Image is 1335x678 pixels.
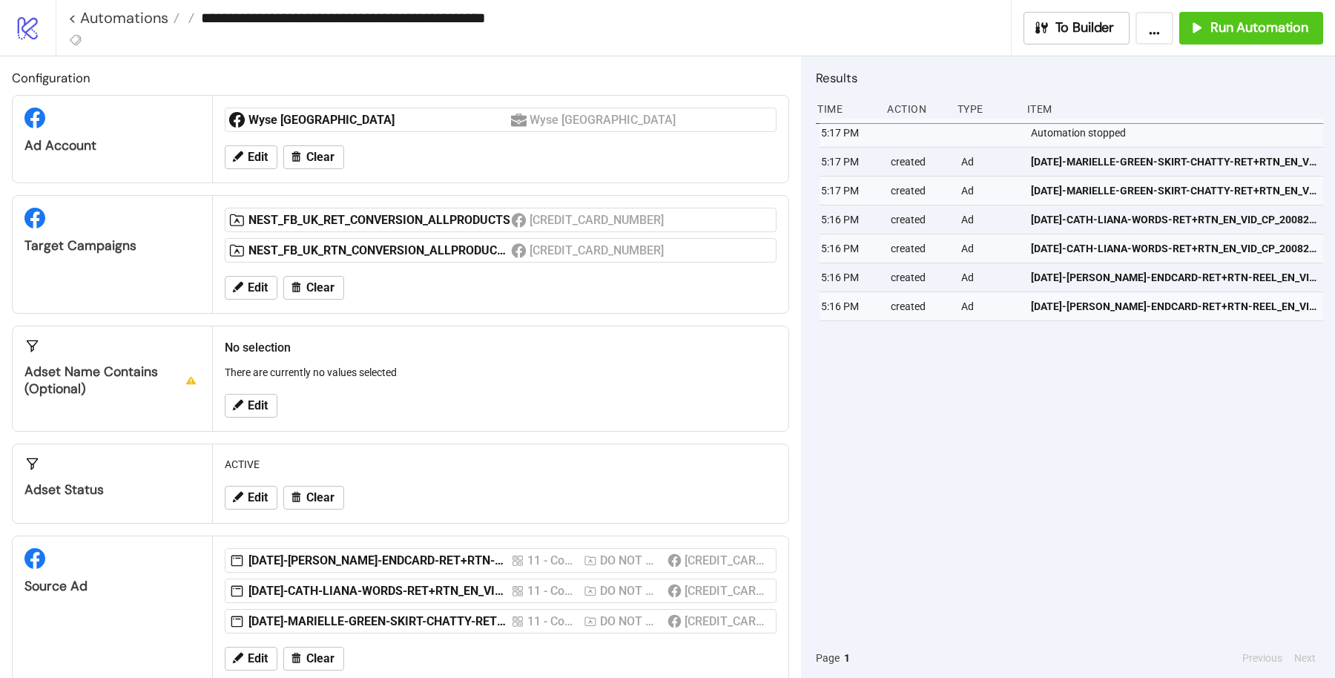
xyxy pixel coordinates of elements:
[24,481,200,498] div: Adset Status
[248,281,268,294] span: Edit
[225,647,277,671] button: Edit
[960,148,1019,176] div: Ad
[248,212,511,228] div: NEST_FB_UK_RET_CONVERSION_ALLPRODUCTS
[1023,12,1130,45] button: To Builder
[600,551,661,570] div: DO NOT ACTIVATE
[1031,148,1316,176] a: [DATE]-MARIELLE-GREEN-SKIRT-CHATTY-RET+RTN_EN_VID_CP_20082025_F_CC_SC7_USP4_LOFI
[306,652,334,665] span: Clear
[248,583,511,599] div: [DATE]-CATH-LIANA-WORDS-RET+RTN_EN_VID_CP_20082025_F_CC_SC7_USP4_LOFI
[248,553,511,569] div: [DATE]-[PERSON_NAME]-ENDCARD-RET+RTN-REEL_EN_VID_CP_20082025_F_CC_SC23_USP4_LOFI
[248,112,511,128] div: Wyse [GEOGRAPHIC_DATA]
[225,394,277,418] button: Edit
[820,148,879,176] div: 5:17 PM
[283,276,344,300] button: Clear
[820,263,879,292] div: 5:16 PM
[820,234,879,263] div: 5:16 PM
[685,551,767,570] div: [CREDIT_CARD_NUMBER]
[1031,154,1316,170] span: [DATE]-MARIELLE-GREEN-SKIRT-CHATTY-RET+RTN_EN_VID_CP_20082025_F_CC_SC7_USP4_LOFI
[960,177,1019,205] div: Ad
[68,10,179,25] a: < Automations
[889,234,949,263] div: created
[960,205,1019,234] div: Ad
[1031,292,1316,320] a: [DATE]-[PERSON_NAME]-ENDCARD-RET+RTN-REEL_EN_VID_CP_20082025_F_CC_SC23_USP4_LOFI
[527,582,578,600] div: 11 - Conversion
[1031,298,1316,315] span: [DATE]-[PERSON_NAME]-ENDCARD-RET+RTN-REEL_EN_VID_CP_20082025_F_CC_SC23_USP4_LOFI
[248,243,511,259] div: NEST_FB_UK_RTN_CONVERSION_ALLPRODUCTS
[1031,182,1316,199] span: [DATE]-MARIELLE-GREEN-SKIRT-CHATTY-RET+RTN_EN_VID_CP_20082025_F_CC_SC7_USP4_LOFI
[1238,650,1287,666] button: Previous
[820,119,879,147] div: 5:17 PM
[1135,12,1173,45] button: ...
[225,486,277,510] button: Edit
[24,237,200,254] div: Target Campaigns
[840,650,854,666] button: 1
[816,95,875,123] div: Time
[225,364,777,381] p: There are currently no values selected
[960,234,1019,263] div: Ad
[600,612,661,631] div: DO NOT ACTIVATE
[225,276,277,300] button: Edit
[1031,205,1316,234] a: [DATE]-CATH-LIANA-WORDS-RET+RTN_EN_VID_CP_20082025_F_CC_SC7_USP4_LOFI
[527,551,578,570] div: 11 - Conversion
[283,145,344,169] button: Clear
[1029,119,1327,147] div: Automation stopped
[527,612,578,631] div: 11 - Conversion
[1031,269,1316,286] span: [DATE]-[PERSON_NAME]-ENDCARD-RET+RTN-REEL_EN_VID_CP_20082025_F_CC_SC23_USP4_LOFI
[12,68,789,88] h2: Configuration
[820,205,879,234] div: 5:16 PM
[248,652,268,665] span: Edit
[889,263,949,292] div: created
[820,292,879,320] div: 5:16 PM
[1210,19,1308,36] span: Run Automation
[685,612,767,631] div: [CREDIT_CARD_NUMBER]
[960,263,1019,292] div: Ad
[24,137,200,154] div: Ad Account
[248,491,268,504] span: Edit
[248,151,268,164] span: Edit
[530,211,666,229] div: [CREDIT_CARD_NUMBER]
[1026,95,1323,123] div: Item
[24,578,200,595] div: Source Ad
[816,68,1323,88] h2: Results
[1031,211,1316,228] span: [DATE]-CATH-LIANA-WORDS-RET+RTN_EN_VID_CP_20082025_F_CC_SC7_USP4_LOFI
[283,647,344,671] button: Clear
[306,151,334,164] span: Clear
[283,486,344,510] button: Clear
[306,491,334,504] span: Clear
[960,292,1019,320] div: Ad
[889,177,949,205] div: created
[889,205,949,234] div: created
[1031,234,1316,263] a: [DATE]-CATH-LIANA-WORDS-RET+RTN_EN_VID_CP_20082025_F_CC_SC7_USP4_LOFI
[600,582,661,600] div: DO NOT ACTIVATE
[1031,177,1316,205] a: [DATE]-MARIELLE-GREEN-SKIRT-CHATTY-RET+RTN_EN_VID_CP_20082025_F_CC_SC7_USP4_LOFI
[219,450,782,478] div: ACTIVE
[886,95,945,123] div: Action
[306,281,334,294] span: Clear
[1290,650,1320,666] button: Next
[956,95,1015,123] div: Type
[889,292,949,320] div: created
[248,399,268,412] span: Edit
[24,363,200,398] div: Adset Name contains (optional)
[820,177,879,205] div: 5:17 PM
[1031,263,1316,292] a: [DATE]-[PERSON_NAME]-ENDCARD-RET+RTN-REEL_EN_VID_CP_20082025_F_CC_SC23_USP4_LOFI
[889,148,949,176] div: created
[225,338,777,357] h2: No selection
[816,650,840,666] span: Page
[530,241,666,260] div: [CREDIT_CARD_NUMBER]
[248,613,511,630] div: [DATE]-MARIELLE-GREEN-SKIRT-CHATTY-RET+RTN_EN_VID_CP_20082025_F_CC_SC7_USP4_LOFI
[685,582,767,600] div: [CREDIT_CARD_NUMBER]
[1031,240,1316,257] span: [DATE]-CATH-LIANA-WORDS-RET+RTN_EN_VID_CP_20082025_F_CC_SC7_USP4_LOFI
[1055,19,1115,36] span: To Builder
[1179,12,1323,45] button: Run Automation
[225,145,277,169] button: Edit
[530,111,678,129] div: Wyse [GEOGRAPHIC_DATA]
